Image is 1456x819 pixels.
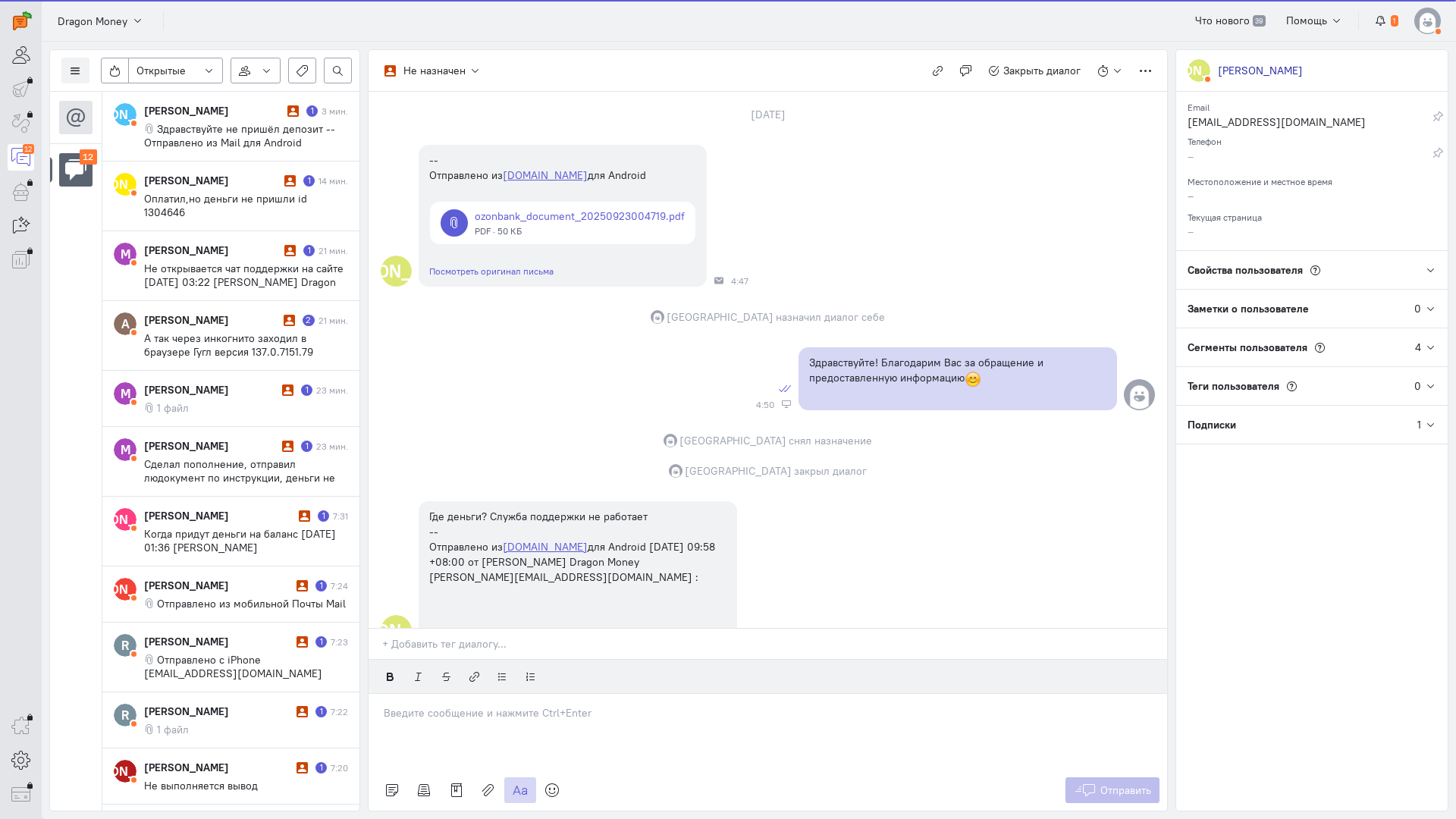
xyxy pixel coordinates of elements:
[1188,224,1194,238] span: –
[316,440,348,453] div: 23 мин.
[1188,149,1432,168] div: –
[331,579,348,592] div: 7:24
[1414,378,1421,394] div: 0
[297,706,308,717] i: Диалог не разобран
[1176,406,1417,444] div: Подписки
[144,262,344,316] span: Не открывается чат поддержки на сайте [DATE] 03:22 [PERSON_NAME] Dragon Money <[PERSON_NAME][EMAI...
[731,276,748,287] span: 4:47
[1188,263,1303,277] span: Свойства пользователя
[303,315,315,326] div: Есть неотвеченное сообщение пользователя
[144,527,337,568] span: Когда придут деньги на баланс [DATE] 01:36 [PERSON_NAME] <[EMAIL_ADDRESS][DOMAIN_NAME]>:
[782,400,791,409] div: Веб-панель
[75,176,175,192] text: [PERSON_NAME]
[1187,8,1274,33] a: Что нового 39
[136,63,186,78] span: Открытые
[503,168,588,182] a: [DOMAIN_NAME]
[144,122,335,149] span: Здравствуйте не пришёл депозит -- Отправлено из Mail для Android
[144,243,281,258] div: [PERSON_NAME]
[1188,132,1222,147] small: Телефон
[144,634,293,649] div: [PERSON_NAME]
[1188,207,1436,224] div: Текущая страница
[429,152,696,183] div: -- Отправлено из для Android
[685,463,792,479] span: [GEOGRAPHIC_DATA]
[1414,301,1421,316] div: 0
[297,762,308,773] i: Диалог не разобран
[75,581,175,597] text: [PERSON_NAME]
[23,144,34,154] div: 12
[144,704,293,719] div: [PERSON_NAME]
[403,63,466,78] div: Не назначен
[157,723,189,736] span: 1 файл
[429,625,554,636] a: Посмотреть оригинал письма
[144,578,293,593] div: [PERSON_NAME]
[318,314,348,327] div: 21 мин.
[789,433,872,448] span: снял назначение
[144,653,322,680] span: Отправлено с iPhone [EMAIL_ADDRESS][DOMAIN_NAME]
[318,244,348,257] div: 21 мин.
[284,315,295,326] i: Диалог не разобран
[144,760,293,775] div: [PERSON_NAME]
[429,509,726,585] div: Где деньги? Служба поддержки не работает -- Отправлено из для Android [DATE] 09:58 +08:00 от [PER...
[58,14,127,29] span: Dragon Money
[144,438,278,453] div: [PERSON_NAME]
[1367,8,1407,33] button: 1
[121,707,130,723] text: R
[1195,14,1250,27] span: Что нового
[328,260,465,282] text: [PERSON_NAME]
[144,779,258,792] span: Не выполняется вывод
[301,441,312,452] div: Есть неотвеченное сообщение пользователя
[1149,62,1249,78] text: [PERSON_NAME]
[965,371,981,388] span: :blush:
[284,175,296,187] i: Диалог не разобран
[1100,783,1151,797] span: Отправить
[318,174,348,187] div: 14 мин.
[315,762,327,773] div: Есть неотвеченное сообщение пользователя
[714,276,723,285] div: Почта
[1188,379,1279,393] span: Теги пользователя
[331,761,348,774] div: 7:20
[144,103,284,118] div: [PERSON_NAME]
[144,382,278,397] div: [PERSON_NAME]
[667,309,773,325] span: [GEOGRAPHIC_DATA]
[303,245,315,256] div: Есть неотвеченное сообщение пользователя
[980,58,1090,83] button: Закрыть диалог
[303,175,315,187] div: Есть неотвеченное сообщение пользователя
[1188,98,1210,113] small: Email
[80,149,98,165] div: 12
[306,105,318,117] div: Есть неотвеченное сообщение пользователя
[1188,171,1436,188] div: Местоположение и местное время
[128,58,223,83] button: Открытые
[1188,115,1432,133] div: [EMAIL_ADDRESS][DOMAIN_NAME]
[776,309,885,325] span: назначил диалог себе
[316,384,348,397] div: 23 мин.
[756,400,774,410] span: 4:50
[1391,15,1398,27] span: 1
[144,508,295,523] div: [PERSON_NAME]
[318,510,329,522] div: Есть неотвеченное сообщение пользователя
[157,597,346,610] span: Отправлено из мобильной Почты Mail
[376,58,489,83] button: Не назначен
[121,637,130,653] text: R
[1415,340,1421,355] div: 4
[1253,15,1266,27] span: 39
[297,580,308,591] i: Диалог не разобран
[75,106,175,122] text: [PERSON_NAME]
[49,7,152,34] button: Dragon Money
[1188,189,1194,202] span: –
[315,636,327,648] div: Есть неотвеченное сообщение пользователя
[794,463,867,479] span: закрыл диалог
[75,511,175,527] text: [PERSON_NAME]
[331,705,348,718] div: 7:22
[1286,14,1327,27] span: Помощь
[144,173,281,188] div: [PERSON_NAME]
[121,246,130,262] text: М
[1278,8,1351,33] button: Помощь
[1414,8,1441,34] img: default-v4.png
[1218,63,1303,78] div: [PERSON_NAME]
[503,540,588,554] a: [DOMAIN_NAME]
[13,11,32,30] img: carrot-quest.svg
[157,401,189,415] span: 1 файл
[679,433,786,448] span: [GEOGRAPHIC_DATA]
[328,619,465,641] text: [PERSON_NAME]
[315,706,327,717] div: Есть неотвеченное сообщение пользователя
